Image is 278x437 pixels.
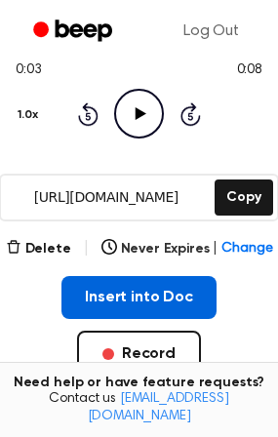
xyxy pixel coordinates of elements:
[16,60,41,81] span: 0:03
[237,60,262,81] span: 0:08
[61,276,217,319] button: Insert into Doc
[83,237,90,260] span: |
[213,239,218,259] span: |
[77,331,201,377] button: Record
[20,13,130,51] a: Beep
[16,99,45,132] button: 1.0x
[164,8,258,55] a: Log Out
[101,239,273,259] button: Never Expires|Change
[88,392,229,423] a: [EMAIL_ADDRESS][DOMAIN_NAME]
[215,179,272,216] button: Copy
[12,391,266,425] span: Contact us
[6,239,71,259] button: Delete
[221,239,272,259] span: Change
